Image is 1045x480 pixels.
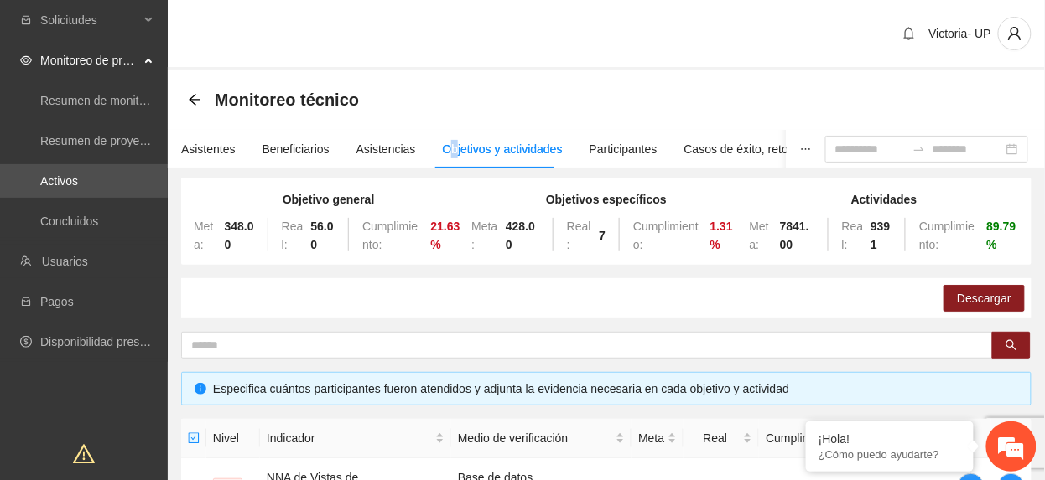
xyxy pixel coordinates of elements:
[263,140,330,158] div: Beneficiarios
[506,219,535,251] strong: 428.00
[40,44,139,77] span: Monitoreo de proyectos
[590,140,658,158] div: Participantes
[957,289,1011,307] span: Descargar
[780,219,809,251] strong: 7841.00
[999,26,1031,41] span: user
[599,229,606,242] strong: 7
[987,219,1016,251] strong: 89.79 %
[282,219,304,251] span: Real:
[998,17,1032,50] button: user
[430,219,460,251] strong: 21.63 %
[690,429,740,447] span: Real
[787,130,825,168] button: ellipsis
[97,150,231,319] span: Estamos en línea.
[896,20,923,47] button: bell
[194,219,213,251] span: Meta:
[20,54,32,66] span: eye
[897,27,922,40] span: bell
[684,419,759,458] th: Real
[632,419,684,458] th: Meta
[181,140,236,158] div: Asistentes
[710,219,733,251] strong: 1.31 %
[356,140,416,158] div: Asistencias
[87,85,282,107] div: Chatee con nosotros ahora
[546,193,667,206] strong: Objetivos específicos
[188,93,201,106] span: arrow-left
[992,332,1031,359] button: search
[40,335,184,348] a: Disponibilidad presupuestal
[40,214,98,228] a: Concluidos
[633,219,699,251] span: Cumplimiento:
[8,310,320,369] textarea: Escriba su mensaje y pulse “Intro”
[40,3,139,37] span: Solicitudes
[1006,339,1017,353] span: search
[188,93,201,107] div: Back
[225,219,254,251] strong: 348.00
[944,285,1025,312] button: Descargar
[188,432,200,444] span: check-square
[851,193,918,206] strong: Actividades
[842,219,864,251] span: Real:
[638,429,664,447] span: Meta
[567,219,591,251] span: Real:
[40,295,74,308] a: Pagos
[215,86,359,113] span: Monitoreo técnico
[443,140,563,158] div: Objetivos y actividades
[912,142,926,156] span: to
[750,219,769,251] span: Meta:
[40,94,163,107] a: Resumen de monitoreo
[912,142,926,156] span: swap-right
[73,443,95,465] span: warning
[458,429,612,447] span: Medio de verificación
[929,27,991,40] span: Victoria- UP
[195,383,206,395] span: info-circle
[42,255,88,268] a: Usuarios
[871,219,890,251] strong: 9391
[919,219,975,251] span: Cumplimiento:
[40,174,78,188] a: Activos
[20,14,32,26] span: inbox
[819,432,961,446] div: ¡Hola!
[766,429,838,447] span: Cumplimiento
[213,379,1018,398] div: Especifica cuántos participantes fueron atendidos y adjunta la evidencia necesaria en cada objeti...
[267,429,432,447] span: Indicador
[311,219,334,251] strong: 56.00
[362,219,418,251] span: Cumplimiento:
[206,419,260,458] th: Nivel
[275,8,315,49] div: Minimizar ventana de chat en vivo
[260,419,451,458] th: Indicador
[759,419,857,458] th: Cumplimiento
[800,143,812,155] span: ellipsis
[471,219,497,251] span: Meta:
[857,419,951,458] th: Participantes
[451,419,632,458] th: Medio de verificación
[684,140,863,158] div: Casos de éxito, retos y obstáculos
[283,193,375,206] strong: Objetivo general
[819,448,961,461] p: ¿Cómo puedo ayudarte?
[40,134,220,147] a: Resumen de proyectos aprobados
